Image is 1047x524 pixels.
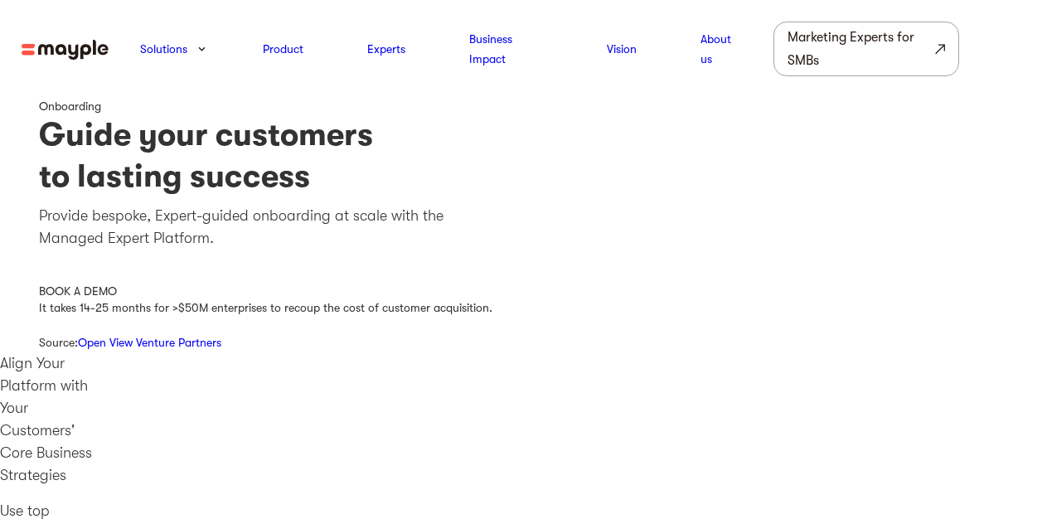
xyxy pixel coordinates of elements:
[39,299,1009,352] div: It takes 14-25 months for >$50M enterprises to recoup the cost of customer acquisition. Source:
[39,283,1009,299] div: BOOK A DEMO
[39,114,1009,196] h1: Guide your customers to lasting success
[22,40,109,60] img: mayple-logo
[263,39,303,59] a: Product
[140,39,187,59] a: Solutions
[773,22,959,76] a: Marketing Experts for SMBs
[469,29,544,69] a: Business Impact
[198,46,206,51] img: arrow-down
[39,205,1009,250] p: Provide bespoke, Expert-guided onboarding at scale with the Managed Expert Platform.
[788,26,932,72] div: Marketing Experts for SMBs
[78,336,221,349] a: Open View Venture Partners
[39,98,1009,114] div: Onboarding
[367,39,405,59] a: Experts
[607,39,637,59] a: Vision
[700,29,741,69] a: About us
